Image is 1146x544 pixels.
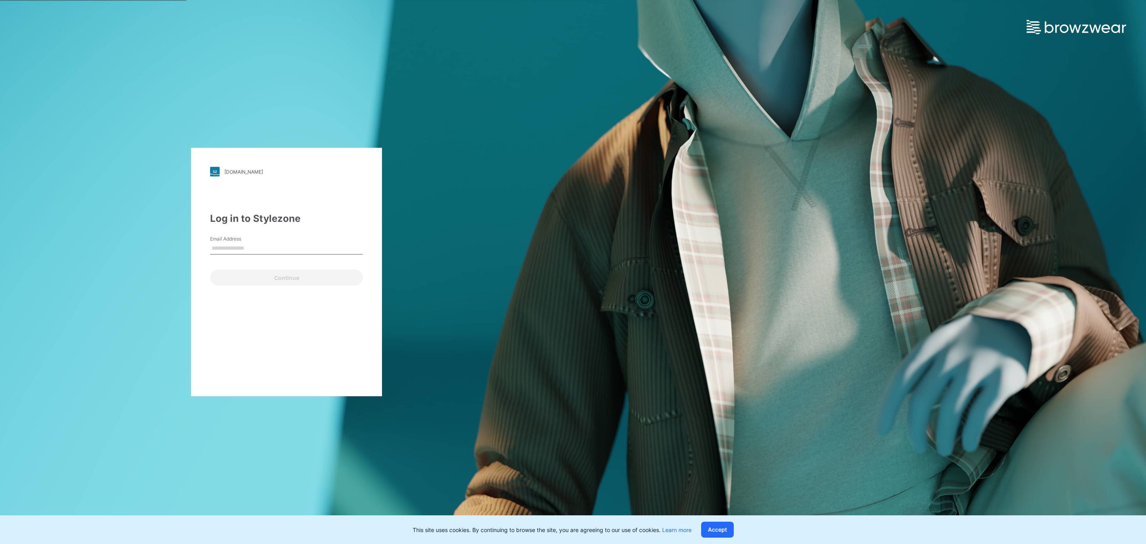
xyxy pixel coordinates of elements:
[224,169,263,175] div: [DOMAIN_NAME]
[210,211,363,226] div: Log in to Stylezone
[210,235,266,243] label: Email Address
[210,167,220,176] img: stylezone-logo.562084cfcfab977791bfbf7441f1a819.svg
[413,526,692,534] p: This site uses cookies. By continuing to browse the site, you are agreeing to our use of cookies.
[210,167,363,176] a: [DOMAIN_NAME]
[662,526,692,533] a: Learn more
[701,522,734,538] button: Accept
[1027,20,1126,34] img: browzwear-logo.e42bd6dac1945053ebaf764b6aa21510.svg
